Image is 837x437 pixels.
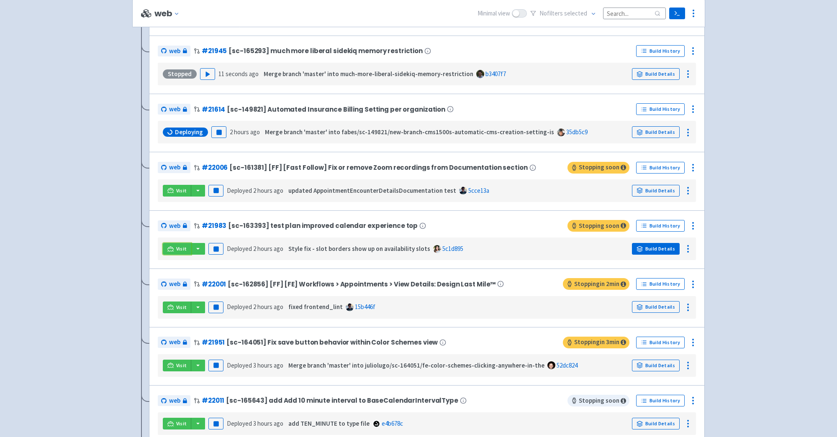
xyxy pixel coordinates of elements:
button: Pause [208,243,223,255]
input: Search... [603,8,666,19]
span: web [169,46,180,56]
span: Stopping soon [567,395,629,406]
span: Deployed [227,419,283,427]
a: 35db5c9 [566,128,588,136]
span: web [169,163,180,172]
strong: add TEN_MINUTE to type file [288,419,370,427]
a: Build Details [632,360,680,371]
span: Deployed [227,361,283,369]
time: 2 hours ago [253,303,283,311]
span: Visit [176,245,187,252]
span: [sc-149821] Automated Insurance Billing Setting per organization [227,106,445,113]
span: Stopping soon [567,162,629,174]
button: Pause [208,185,223,197]
a: #21983 [202,221,226,230]
span: Stopping soon [567,220,629,232]
span: web [169,279,180,289]
button: Pause [208,302,223,313]
strong: Merge branch 'master' into much-more-liberal-sidekiq-memory-restriction [264,70,473,78]
span: Deployed [227,303,283,311]
a: Build Details [632,126,680,138]
a: b3407f7 [485,70,506,78]
strong: updated AppointmentEncounterDetailsDocumentation test [288,187,456,194]
span: Visit [176,420,187,427]
span: Visit [176,187,187,194]
time: 2 hours ago [253,245,283,253]
a: web [158,46,190,57]
a: Visit [163,360,191,371]
span: [sc-164051] Fix save button behavior within Color Schemes view [226,339,438,346]
button: web [154,9,183,18]
a: Build Details [632,243,680,255]
a: Build History [636,103,685,115]
a: web [158,104,190,115]
div: Stopped [163,69,197,79]
strong: Merge branch 'master' into fabes/sc-149821/new-branch-cms1500s-automatic-cms-creation-setting-is [265,128,554,136]
a: #22011 [202,396,224,405]
time: 2 hours ago [230,128,260,136]
a: 52dc824 [557,361,578,369]
button: Play [200,68,215,80]
a: Visit [163,302,191,313]
a: Build History [636,220,685,232]
a: web [158,220,190,232]
a: Build Details [632,418,680,429]
strong: fixed frontend_lint [288,303,343,311]
a: Build Details [632,301,680,313]
span: Visit [176,304,187,311]
a: Visit [163,243,191,255]
span: [sc-165643] add Add 10 minute interval to BaseCalendarIntervalType [226,397,458,404]
button: Pause [211,126,226,138]
span: Deployed [227,187,283,194]
span: [sc-162856] [FF] [FE] Workflows > Appointments > View Details: Design Last Mile™ [228,281,496,288]
strong: Style fix - slot borders show up on availability slots [288,245,430,253]
a: web [158,162,190,173]
a: #22001 [202,280,226,289]
a: #21951 [202,338,225,347]
button: Pause [208,418,223,429]
a: 15b446f [355,303,375,311]
a: e4b678c [382,419,403,427]
span: No filter s [539,9,587,18]
span: Visit [176,362,187,369]
a: #21945 [202,46,227,55]
span: [sc-163393] test plan improved calendar experience top [228,222,418,229]
button: Pause [208,360,223,371]
a: Build History [636,162,685,174]
span: web [169,221,180,231]
time: 2 hours ago [253,187,283,194]
a: Visit [163,418,191,429]
time: 3 hours ago [253,361,283,369]
a: Build History [636,45,685,57]
span: [sc-165293] much more liberal sidekiq memory restriction [229,47,423,54]
span: web [169,337,180,347]
a: 5cce13a [468,187,489,194]
time: 3 hours ago [253,419,283,427]
a: Build Details [632,68,680,80]
span: Deployed [227,245,283,253]
span: selected [564,9,587,17]
span: Minimal view [478,9,510,18]
a: 5c1d895 [442,245,463,253]
strong: Merge branch 'master' into juliolugo/sc-164051/fe-color-schemes-clicking-anywhere-in-the [288,361,544,369]
a: Build History [636,395,685,406]
span: Deploying [175,128,203,136]
span: Stopping in 3 min [563,337,629,348]
time: 11 seconds ago [218,70,259,78]
span: web [169,396,180,406]
a: Build Details [632,185,680,197]
a: Build History [636,278,685,290]
a: #22006 [202,163,228,172]
a: web [158,279,190,290]
a: web [158,395,190,406]
span: Stopping in 2 min [563,278,629,290]
a: web [158,337,190,348]
a: Terminal [669,8,685,19]
span: [sc-161381] [FF] [Fast Follow] Fix or remove Zoom recordings from Documentation section [229,164,527,171]
span: web [169,105,180,114]
a: #21614 [202,105,225,114]
a: Build History [636,337,685,348]
a: Visit [163,185,191,197]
